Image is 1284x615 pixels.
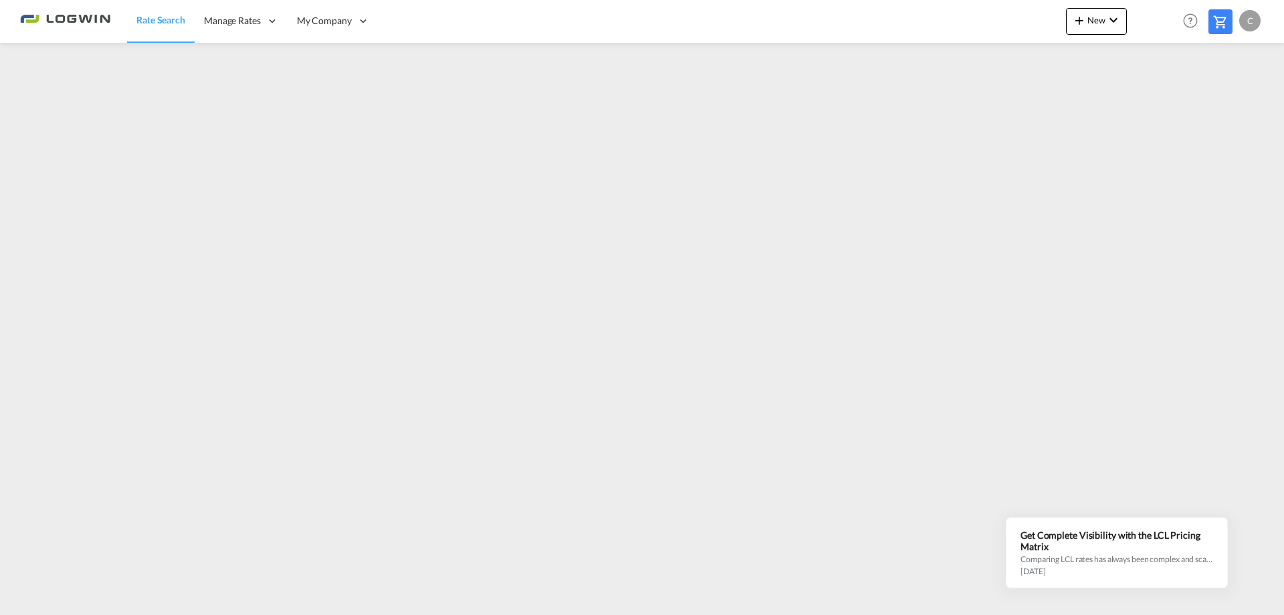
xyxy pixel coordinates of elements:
[1179,9,1202,32] span: Help
[1071,15,1121,25] span: New
[204,14,261,27] span: Manage Rates
[1239,10,1261,31] div: C
[1179,9,1208,33] div: Help
[1105,12,1121,28] md-icon: icon-chevron-down
[1071,12,1087,28] md-icon: icon-plus 400-fg
[20,6,110,36] img: 2761ae10d95411efa20a1f5e0282d2d7.png
[136,14,185,25] span: Rate Search
[1066,8,1127,35] button: icon-plus 400-fgNewicon-chevron-down
[297,14,352,27] span: My Company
